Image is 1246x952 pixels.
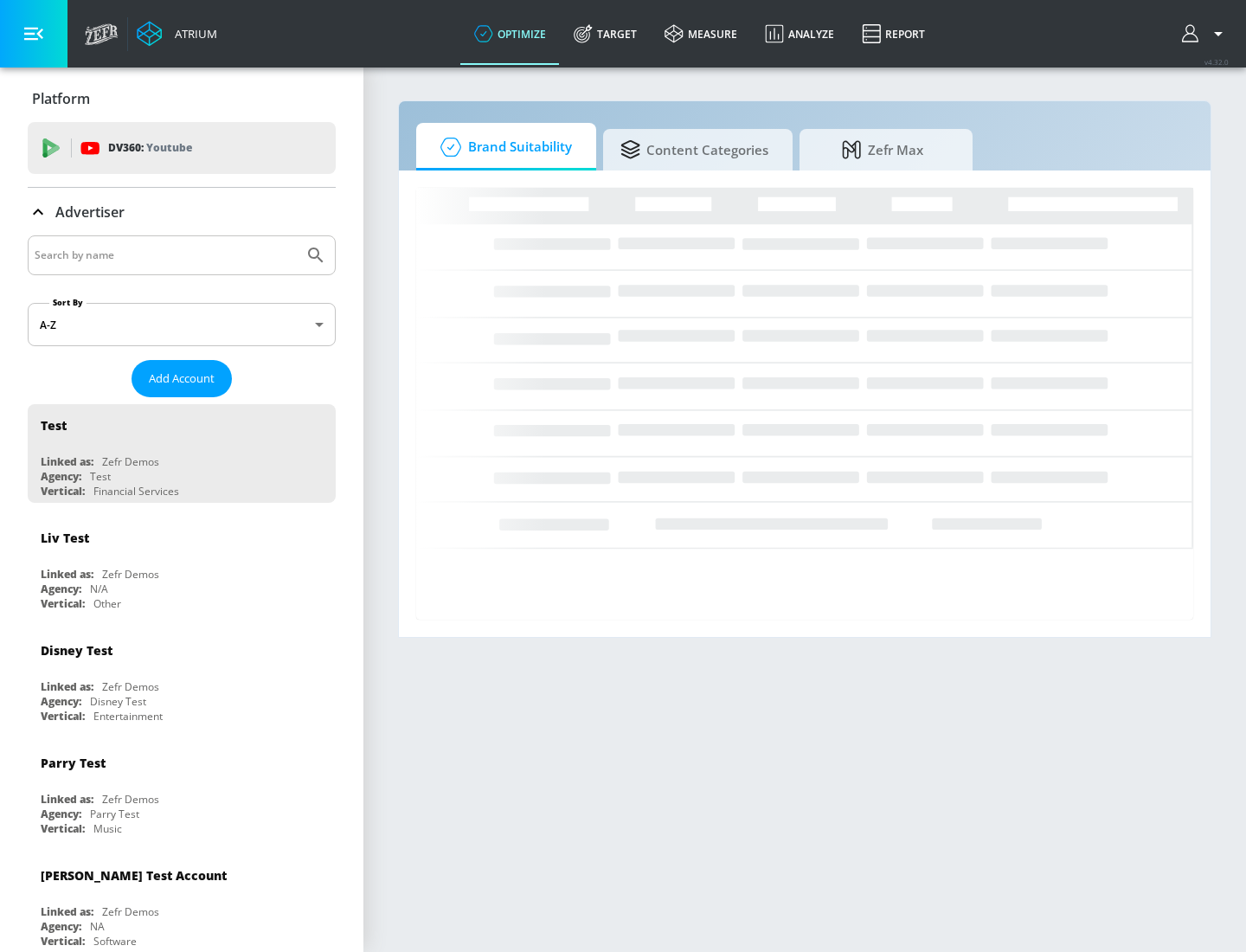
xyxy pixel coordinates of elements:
div: Test [90,469,111,484]
div: Zefr Demos [102,454,159,469]
div: Vertical: [41,709,85,724]
span: Content Categories [620,129,768,170]
p: Youtube [146,138,192,157]
a: Analyze [751,3,848,65]
div: Zefr Demos [102,567,159,582]
div: Vertical: [41,934,85,949]
div: Liv TestLinked as:Zefr DemosAgency:N/AVertical:Other [28,517,336,615]
span: Zefr Max [817,129,948,170]
div: Linked as: [41,792,93,807]
div: Zefr Demos [102,904,159,919]
div: Vertical: [41,596,85,611]
span: Add Account [149,369,215,389]
a: Target [560,3,651,65]
div: Linked as: [41,567,93,582]
div: Liv Test [41,530,89,546]
div: Zefr Demos [102,792,159,807]
div: Agency: [41,582,81,596]
div: Software [93,934,137,949]
div: Parry Test [90,807,139,821]
div: Agency: [41,807,81,821]
div: Atrium [168,26,217,42]
div: Vertical: [41,484,85,499]
div: DV360: Youtube [28,122,336,174]
p: DV360: [108,138,192,158]
div: Advertiser [28,188,336,236]
div: Parry Test [41,755,106,771]
div: [PERSON_NAME] Test Account [41,867,227,884]
input: Search by name [35,244,297,267]
div: Parry TestLinked as:Zefr DemosAgency:Parry TestVertical:Music [28,742,336,840]
p: Platform [32,89,90,108]
div: NA [90,919,105,934]
div: Platform [28,74,336,123]
a: Atrium [137,21,217,47]
div: A-Z [28,303,336,346]
label: Sort By [49,297,87,308]
span: v 4.32.0 [1204,57,1229,67]
div: TestLinked as:Zefr DemosAgency:TestVertical:Financial Services [28,404,336,503]
div: Disney TestLinked as:Zefr DemosAgency:Disney TestVertical:Entertainment [28,629,336,728]
span: Brand Suitability [434,126,572,168]
div: Linked as: [41,904,93,919]
p: Advertiser [55,203,125,222]
div: Test [41,417,67,434]
div: Agency: [41,919,81,934]
div: N/A [90,582,108,596]
div: Entertainment [93,709,163,724]
div: Other [93,596,121,611]
a: measure [651,3,751,65]
div: Linked as: [41,454,93,469]
div: Agency: [41,469,81,484]
div: Music [93,821,122,836]
a: optimize [460,3,560,65]
div: Financial Services [93,484,179,499]
div: Linked as: [41,679,93,694]
button: Add Account [132,360,232,397]
div: Disney Test [41,642,112,659]
div: Agency: [41,694,81,709]
div: Zefr Demos [102,679,159,694]
div: Disney Test [90,694,146,709]
div: Vertical: [41,821,85,836]
a: Report [848,3,939,65]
